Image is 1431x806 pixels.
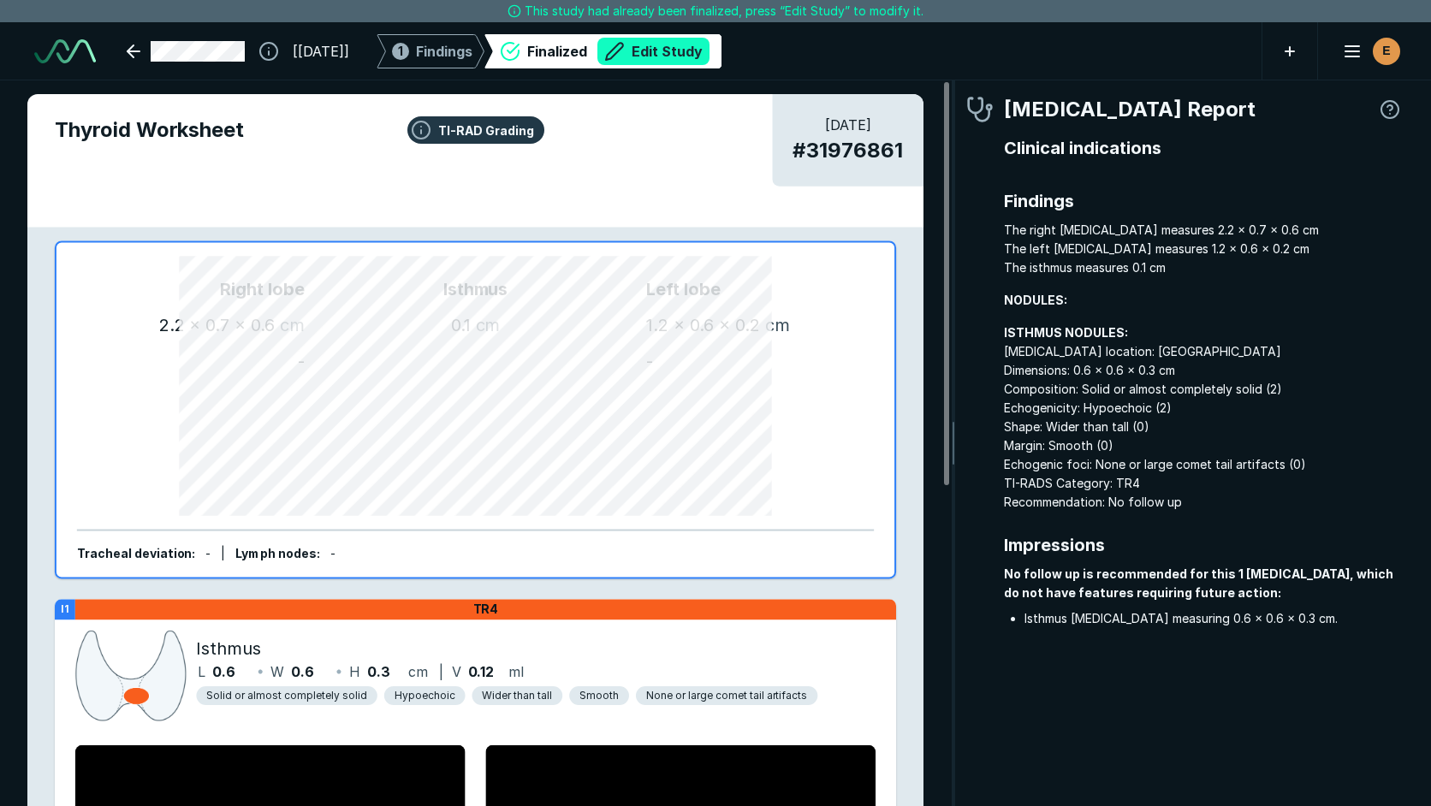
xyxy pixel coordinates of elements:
[1004,293,1067,307] strong: NODULES:
[291,661,314,682] span: 0.6
[159,315,276,335] span: 2.2 x 0.7 x 0.6
[646,315,760,335] span: 1.2 x 0.6 x 0.2
[196,636,261,661] span: Isthmus
[452,661,461,682] span: V
[221,544,225,563] div: |
[198,661,205,682] span: L
[646,348,853,374] div: -
[212,661,235,682] span: 0.6
[1024,609,1404,628] li: Isthmus [MEDICAL_DATA] measuring 0.6 x 0.6 x 0.3 cm.
[1332,34,1404,68] button: avatar-name
[597,38,710,65] button: Edit Study
[1004,221,1404,277] span: The right [MEDICAL_DATA] measures 2.2 x 0.7 x 0.6 cm The left [MEDICAL_DATA] measures 1.2 x 0.6 x...
[330,546,335,560] span: -
[34,39,96,63] img: See-Mode Logo
[367,661,390,682] span: 0.3
[398,42,403,60] span: 1
[98,348,305,374] div: -
[395,688,455,703] span: Hypoechoic
[235,546,320,560] span: Lymph nodes :
[793,115,903,135] span: [DATE]
[473,602,499,617] span: TR4
[1004,188,1404,214] span: Findings
[1004,325,1128,340] strong: ISTHMUS NODULES:
[1004,532,1404,558] span: Impressions
[206,688,366,703] span: Solid or almost completely solid
[525,2,923,21] span: This study had already been finalized, press “Edit Study” to modify it.
[1004,135,1404,161] span: Clinical indications
[55,115,896,145] span: Thyroid Worksheet
[1004,94,1256,125] span: [MEDICAL_DATA] Report
[1382,42,1390,60] span: E
[793,135,903,166] span: # 31976861
[482,688,552,703] span: Wider than tall
[476,315,501,335] span: cm
[305,276,646,302] span: Isthmus
[270,661,284,682] span: W
[439,663,443,680] span: |
[484,34,721,68] div: FinalizedEdit Study
[416,41,472,62] span: Findings
[527,38,710,65] div: Finalized
[1004,566,1393,600] strong: No follow up is recommended for this 1 [MEDICAL_DATA], which do not have features requiring futur...
[765,315,790,335] span: cm
[75,626,187,726] img: 8RsAsoAAAABklEQVQDAAromj404XUpAAAAAElFTkSuQmCC
[508,661,524,682] span: ml
[1004,323,1404,512] span: [MEDICAL_DATA] location: [GEOGRAPHIC_DATA] Dimensions: 0.6 x 0.6 x 0.3 cm Composition: Solid or a...
[408,661,428,682] span: cm
[27,33,103,70] a: See-Mode Logo
[579,688,619,703] span: Smooth
[205,544,211,563] div: -
[98,276,305,302] span: Right lobe
[61,602,69,615] strong: I1
[451,315,471,335] span: 0.1
[77,546,196,560] span: Tracheal deviation :
[1373,38,1400,65] div: avatar-name
[646,688,807,703] span: None or large comet tail artifacts
[280,315,305,335] span: cm
[377,34,484,68] div: 1Findings
[293,41,349,62] span: [[DATE]]
[646,276,853,302] span: Left lobe
[349,661,360,682] span: H
[407,116,544,144] button: TI-RAD Grading
[468,661,495,682] span: 0.12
